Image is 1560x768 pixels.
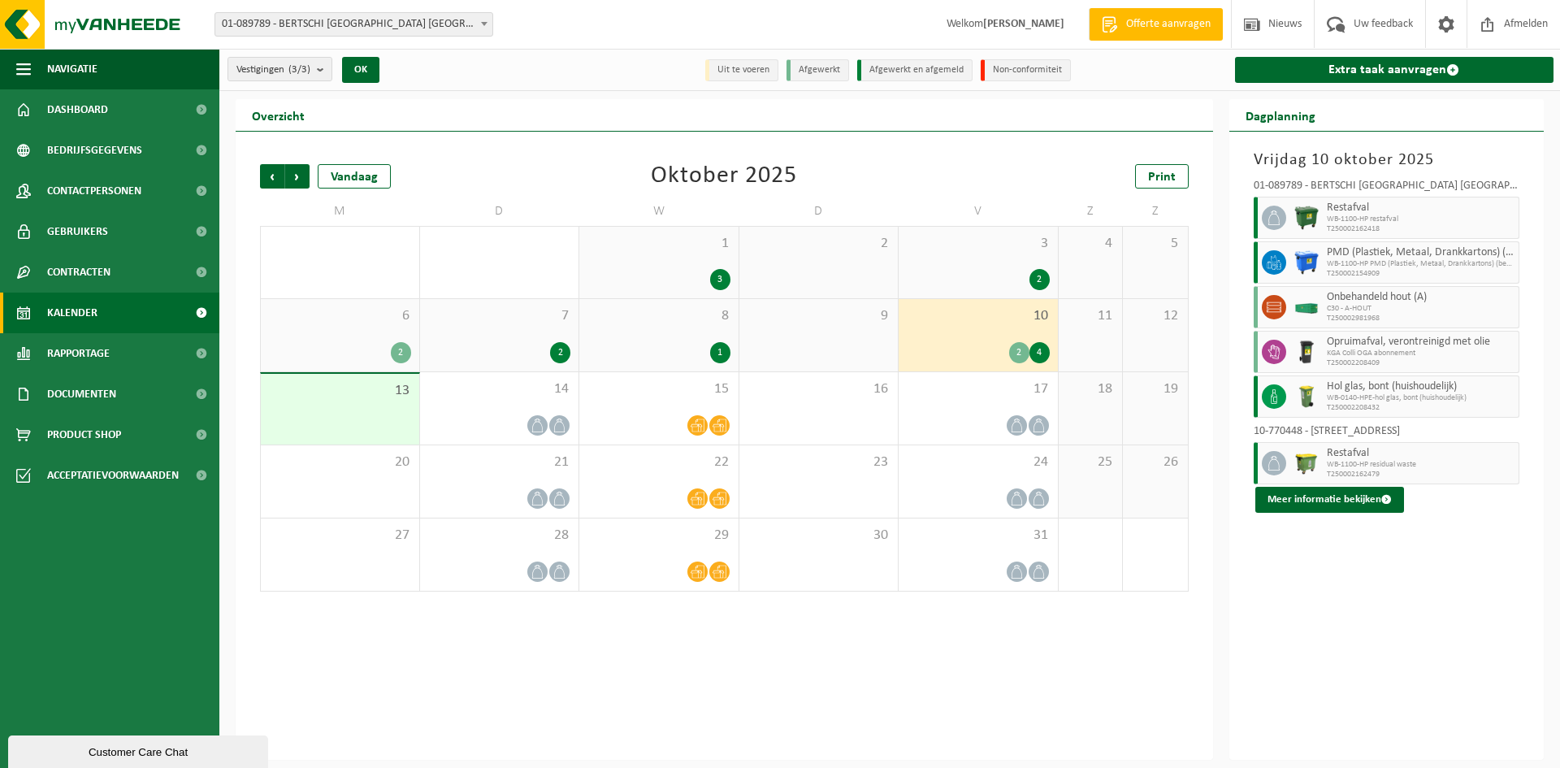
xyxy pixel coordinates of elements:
span: 31 [907,527,1050,545]
span: 2 [747,235,890,253]
span: KGA Colli OGA abonnement [1327,349,1515,358]
span: 24 [907,453,1050,471]
span: WB-1100-HP restafval [1327,215,1515,224]
span: 28 [428,527,571,545]
li: Afgewerkt [786,59,849,81]
div: 2 [391,342,411,363]
td: Z [1059,197,1124,226]
td: V [899,197,1059,226]
div: Oktober 2025 [651,164,797,189]
span: PMD (Plastiek, Metaal, Drankkartons) (bedrijven) [1327,246,1515,259]
span: Rapportage [47,333,110,374]
td: M [260,197,420,226]
span: WB-1100-HP PMD (Plastiek, Metaal, Drankkartons) (bedrijven) [1327,259,1515,269]
span: 10 [907,307,1050,325]
span: 5 [1131,235,1179,253]
span: T250002154909 [1327,269,1515,279]
iframe: chat widget [8,732,271,768]
span: T250002981968 [1327,314,1515,323]
span: T250002208432 [1327,403,1515,413]
div: 4 [1029,342,1050,363]
span: Gebruikers [47,211,108,252]
img: WB-0140-HPE-GN-50 [1294,384,1319,409]
div: 2 [1029,269,1050,290]
span: Product Shop [47,414,121,455]
img: WB-1100-HPE-GN-01 [1294,206,1319,230]
div: 01-089789 - BERTSCHI [GEOGRAPHIC_DATA] [GEOGRAPHIC_DATA] - [GEOGRAPHIC_DATA] [1254,180,1520,197]
li: Non-conformiteit [981,59,1071,81]
span: Contracten [47,252,110,293]
span: 7 [428,307,571,325]
span: 29 [587,527,730,545]
div: 3 [710,269,730,290]
div: 2 [1009,342,1029,363]
div: 1 [710,342,730,363]
span: Documenten [47,374,116,414]
div: 2 [550,342,570,363]
span: 01-089789 - BERTSCHI BELGIUM NV - ANTWERPEN [214,12,493,37]
span: T250002162479 [1327,470,1515,479]
span: Vorige [260,164,284,189]
span: 20 [269,453,411,471]
strong: [PERSON_NAME] [983,18,1064,30]
div: 10-770448 - [STREET_ADDRESS] [1254,426,1520,442]
span: Restafval [1327,202,1515,215]
button: Vestigingen(3/3) [227,57,332,81]
span: Navigatie [47,49,97,89]
span: 6 [269,307,411,325]
li: Afgewerkt en afgemeld [857,59,973,81]
a: Print [1135,164,1189,189]
span: Restafval [1327,447,1515,460]
span: Vestigingen [236,58,310,82]
span: Offerte aanvragen [1122,16,1215,33]
a: Extra taak aanvragen [1235,57,1554,83]
span: 15 [587,380,730,398]
span: C30 - A-HOUT [1327,304,1515,314]
span: 27 [269,527,411,545]
span: 21 [428,453,571,471]
span: 19 [1131,380,1179,398]
span: 3 [907,235,1050,253]
span: 26 [1131,453,1179,471]
span: 12 [1131,307,1179,325]
span: 25 [1067,453,1115,471]
span: 18 [1067,380,1115,398]
img: HK-XC-30-GN-00 [1294,302,1319,314]
span: Kalender [47,293,97,333]
span: Contactpersonen [47,171,141,211]
span: WB-0140-HPE-hol glas, bont (huishoudelijk) [1327,393,1515,403]
span: WB-1100-HP residual waste [1327,460,1515,470]
span: Acceptatievoorwaarden [47,455,179,496]
span: 14 [428,380,571,398]
span: Print [1148,171,1176,184]
img: WB-1100-HPE-BE-01 [1294,250,1319,275]
span: Bedrijfsgegevens [47,130,142,171]
span: Onbehandeld hout (A) [1327,291,1515,304]
td: D [739,197,899,226]
button: OK [342,57,379,83]
span: Dashboard [47,89,108,130]
span: T250002162418 [1327,224,1515,234]
span: 13 [269,382,411,400]
span: 30 [747,527,890,545]
span: 01-089789 - BERTSCHI BELGIUM NV - ANTWERPEN [215,13,492,36]
td: Z [1123,197,1188,226]
span: 16 [747,380,890,398]
img: WB-1100-HPE-GN-50 [1294,451,1319,475]
span: 9 [747,307,890,325]
div: Vandaag [318,164,391,189]
td: D [420,197,580,226]
count: (3/3) [288,64,310,75]
span: T250002208409 [1327,358,1515,368]
button: Meer informatie bekijken [1255,487,1404,513]
span: 4 [1067,235,1115,253]
span: Volgende [285,164,310,189]
span: Opruimafval, verontreinigd met olie [1327,336,1515,349]
h3: Vrijdag 10 oktober 2025 [1254,148,1520,172]
h2: Dagplanning [1229,99,1332,131]
span: 23 [747,453,890,471]
span: Hol glas, bont (huishoudelijk) [1327,380,1515,393]
td: W [579,197,739,226]
li: Uit te voeren [705,59,778,81]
